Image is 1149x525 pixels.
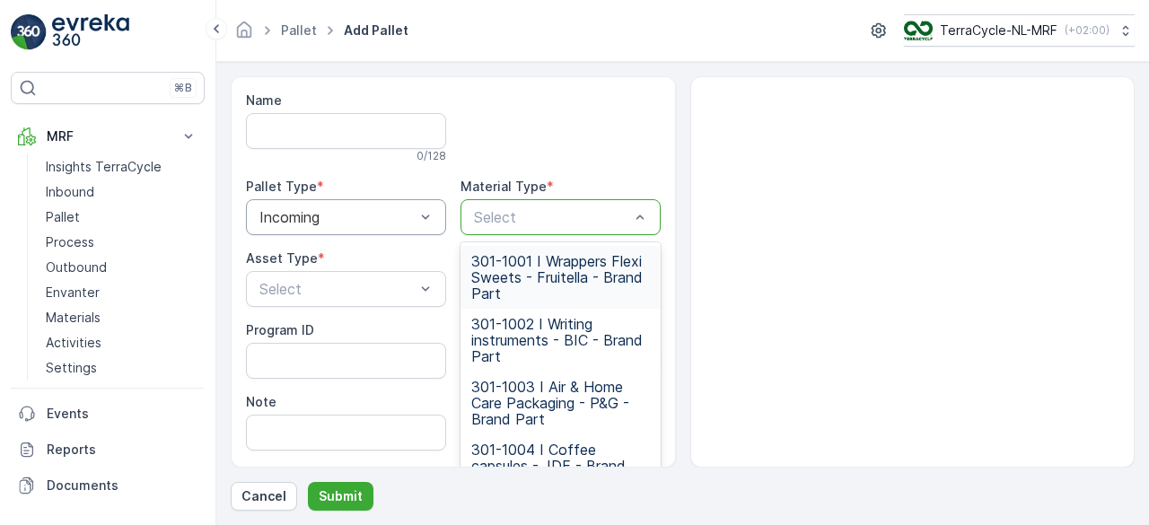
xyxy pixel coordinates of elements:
p: MRF [47,127,169,145]
span: 301-1001 I Wrappers Flexi Sweets - Fruitella - Brand Part [471,253,650,302]
a: Events [11,396,205,432]
label: Pallet Type [246,179,317,194]
button: Submit [308,482,373,511]
img: logo_light-DOdMpM7g.png [52,14,129,50]
span: Pallet_NL #140 [59,294,151,310]
button: TerraCycle-NL-MRF(+02:00) [904,14,1135,47]
p: Inbound [46,183,94,201]
span: Tare Weight : [15,383,101,398]
label: Material Type [460,179,547,194]
img: logo [11,14,47,50]
p: Activities [46,334,101,352]
a: Process [39,230,205,255]
label: Program ID [246,322,314,337]
p: Documents [47,477,197,494]
label: Note [246,394,276,409]
p: Pallet [46,208,80,226]
span: 301-1002 I Writing instruments - BIC - Brand Part [471,316,650,364]
span: 301-1004 I Coffee capsules - JDE - Brand Part [471,442,650,490]
p: ⌘B [174,81,192,95]
a: Pallet [39,205,205,230]
p: Select [259,278,415,300]
p: ( +02:00 ) [1065,23,1110,38]
a: Reports [11,432,205,468]
p: Submit [319,487,363,505]
a: Homepage [234,27,254,42]
span: 30 [105,324,121,339]
p: Process [46,233,94,251]
a: Inbound [39,179,205,205]
span: Total Weight : [15,324,105,339]
p: Materials [46,309,101,327]
a: Documents [11,468,205,503]
span: Name : [15,294,59,310]
span: 30 [101,383,117,398]
span: - [94,354,101,369]
span: Asset Type : [15,413,95,428]
a: Activities [39,330,205,355]
p: Select [474,206,629,228]
span: Pallet [95,413,131,428]
a: Outbound [39,255,205,280]
label: Name [246,92,282,108]
button: Upload File [246,465,396,494]
span: 301-1003 I Air & Home Care Packaging - P&G - Brand Part [471,379,650,427]
button: Cancel [231,482,297,511]
span: Net Weight : [15,354,94,369]
p: Cancel [241,487,286,505]
span: Add Pallet [340,22,412,39]
a: Materials [39,305,205,330]
a: Settings [39,355,205,381]
label: Asset Type [246,250,318,266]
span: NL-PI0006 I Koffie en Thee [76,442,245,458]
a: Pallet [281,22,317,38]
p: Insights TerraCycle [46,158,162,176]
span: Material : [15,442,76,458]
p: Pallet_NL #140 [521,15,625,37]
p: Reports [47,441,197,459]
p: Settings [46,359,97,377]
p: Envanter [46,284,100,302]
a: Insights TerraCycle [39,154,205,179]
p: Outbound [46,258,107,276]
p: TerraCycle-NL-MRF [940,22,1057,39]
button: MRF [11,118,205,154]
a: Envanter [39,280,205,305]
p: Events [47,405,197,423]
p: 0 / 128 [417,149,446,163]
img: TC_v739CUj.png [904,21,933,40]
